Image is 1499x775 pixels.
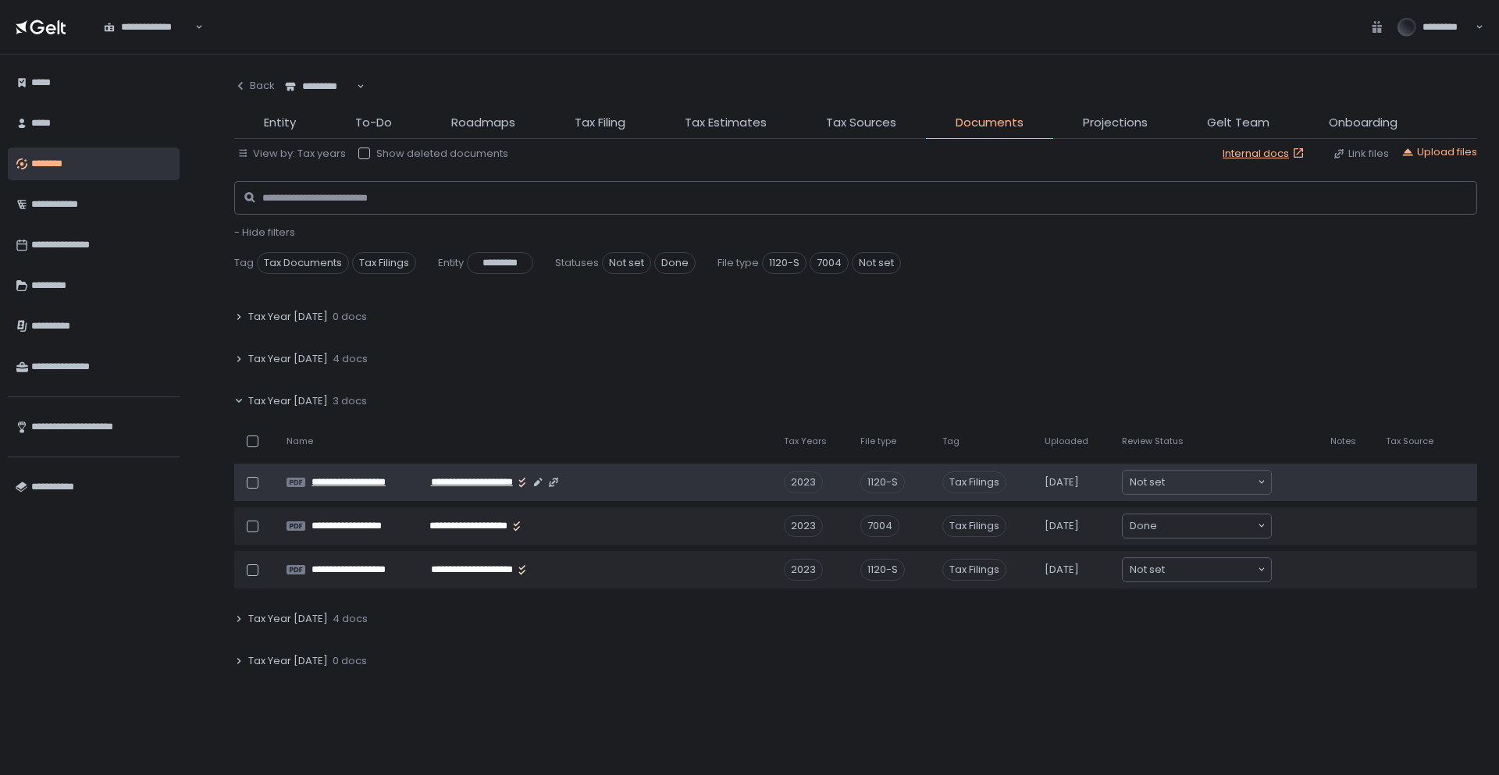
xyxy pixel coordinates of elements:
span: Notes [1330,435,1356,447]
span: 0 docs [333,654,367,668]
span: Tax Sources [826,114,896,132]
button: - Hide filters [234,226,295,240]
span: - Hide filters [234,225,295,240]
span: [DATE] [1045,563,1079,577]
span: Tax Filings [352,252,416,274]
span: 4 docs [333,352,368,366]
input: Search for option [1165,562,1256,578]
div: 1120-S [860,559,905,581]
div: Search for option [1123,471,1271,494]
a: Internal docs [1223,147,1308,161]
span: Tax Year [DATE] [248,352,328,366]
span: Statuses [555,256,599,270]
span: Tag [234,256,254,270]
span: Not set [1130,562,1165,578]
div: Search for option [1123,558,1271,581]
div: 7004 [860,515,899,537]
span: 1120-S [762,252,806,274]
span: Tax Year [DATE] [248,612,328,626]
span: Onboarding [1329,114,1398,132]
span: Tax Filings [942,559,1006,581]
span: Tax Filing [575,114,625,132]
div: 2023 [784,471,823,493]
span: Gelt Team [1207,114,1269,132]
span: Tax Source [1386,435,1433,447]
span: Tax Year [DATE] [248,654,328,668]
input: Search for option [1157,518,1256,534]
span: Tag [942,435,960,447]
span: Tax Year [DATE] [248,394,328,408]
span: Not set [852,252,901,274]
span: Tax Documents [257,252,349,274]
span: [DATE] [1045,475,1079,489]
div: Search for option [94,11,203,44]
div: Back [234,79,275,93]
span: Tax Estimates [685,114,767,132]
button: Upload files [1401,145,1477,159]
button: Back [234,70,275,101]
div: Search for option [1123,514,1271,538]
span: Not set [1130,475,1165,490]
span: Entity [264,114,296,132]
div: 2023 [784,515,823,537]
span: Tax Year [DATE] [248,310,328,324]
span: 4 docs [333,612,368,626]
span: Entity [438,256,464,270]
div: 1120-S [860,471,905,493]
span: Documents [956,114,1024,132]
span: 3 docs [333,394,367,408]
span: [DATE] [1045,519,1079,533]
span: Tax Years [784,435,827,447]
span: 0 docs [333,310,367,324]
span: Tax Filings [942,471,1006,493]
span: Projections [1083,114,1148,132]
input: Search for option [354,79,355,94]
span: File type [717,256,759,270]
span: Roadmaps [451,114,515,132]
span: Name [287,435,313,447]
span: Done [1130,518,1157,534]
span: Tax Filings [942,515,1006,537]
span: File type [860,435,896,447]
input: Search for option [193,20,194,35]
span: To-Do [355,114,392,132]
span: Not set [602,252,651,274]
button: View by: Tax years [237,147,346,161]
span: Review Status [1122,435,1184,447]
div: Search for option [275,70,365,103]
input: Search for option [1165,475,1256,490]
button: Link files [1333,147,1389,161]
span: Uploaded [1045,435,1088,447]
span: 7004 [810,252,849,274]
span: Done [654,252,696,274]
div: 2023 [784,559,823,581]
